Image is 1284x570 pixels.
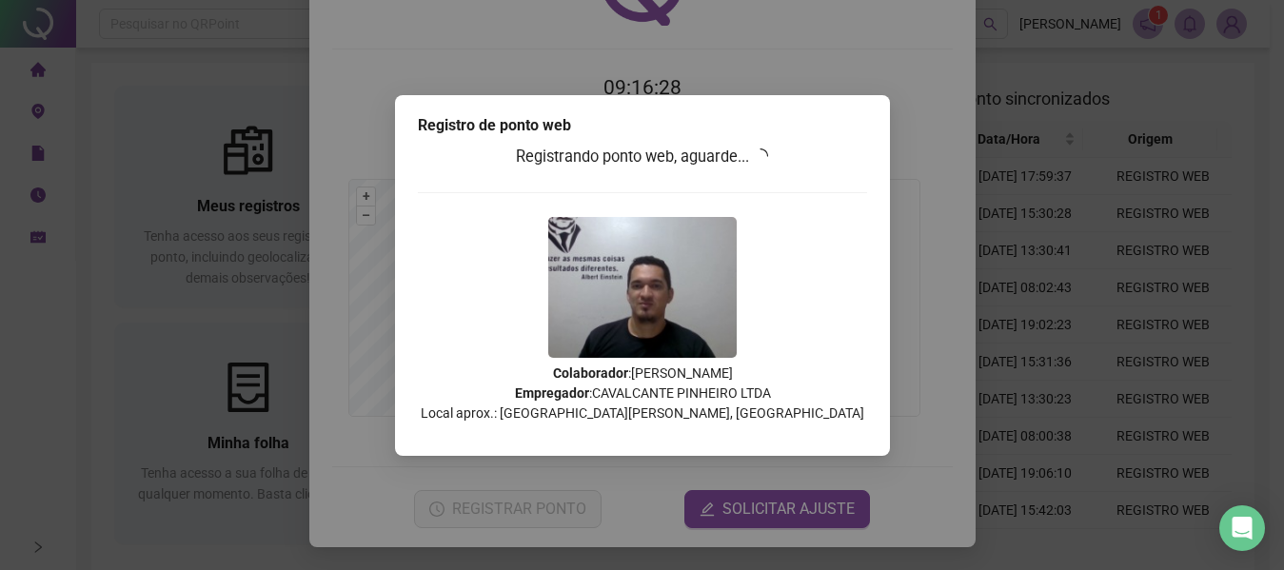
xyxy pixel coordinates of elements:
[751,147,771,167] span: loading
[1219,505,1265,551] div: Open Intercom Messenger
[418,364,867,423] p: : [PERSON_NAME] : CAVALCANTE PINHEIRO LTDA Local aprox.: [GEOGRAPHIC_DATA][PERSON_NAME], [GEOGRAP...
[418,114,867,137] div: Registro de ponto web
[552,365,627,381] strong: Colaborador
[548,217,737,358] img: 2Q==
[418,145,867,169] h3: Registrando ponto web, aguarde...
[514,385,588,401] strong: Empregador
